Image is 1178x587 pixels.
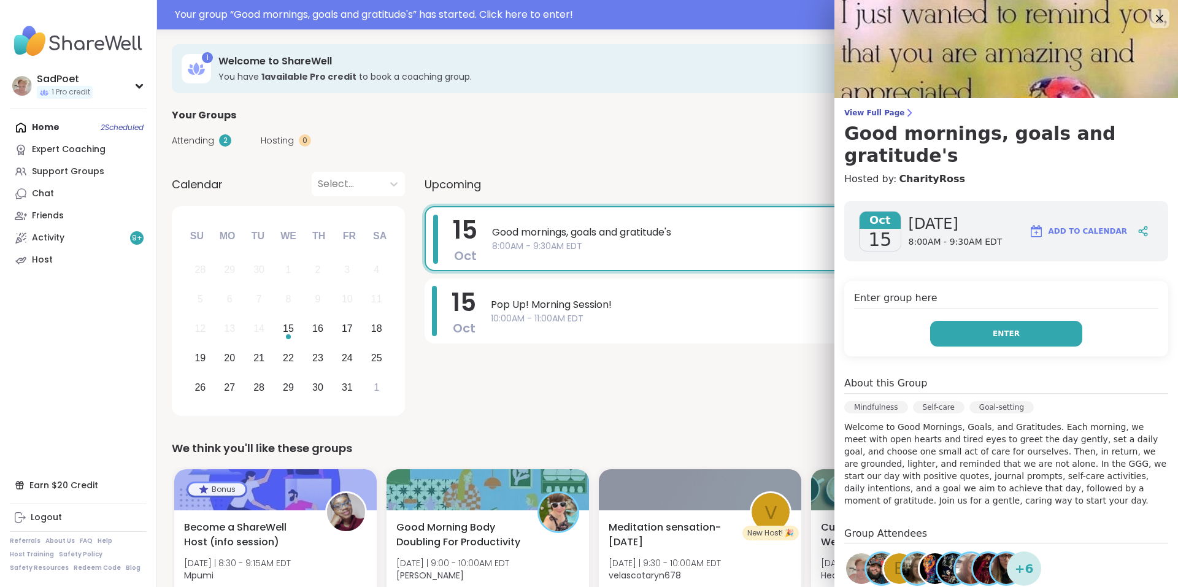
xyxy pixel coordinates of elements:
[10,507,147,529] a: Logout
[764,498,777,527] span: v
[844,551,879,586] a: SadPoet
[59,550,102,559] a: Safety Policy
[246,257,272,283] div: Not available Tuesday, September 30th, 2025
[955,553,986,584] img: dodi
[185,255,391,402] div: month 2025-10
[334,316,360,342] div: Choose Friday, October 17th, 2025
[539,493,577,531] img: Adrienne_QueenOfTheDawn
[844,421,1168,507] p: Welcome to Good Mornings, Goals, and Gratitudes. Each morning, we meet with open hearts and tired...
[371,320,382,337] div: 18
[286,261,291,278] div: 1
[10,139,147,161] a: Expert Coaching
[246,286,272,313] div: Not available Tuesday, October 7th, 2025
[227,291,233,307] div: 6
[37,72,93,86] div: SadPoet
[305,345,331,371] div: Choose Thursday, October 23rd, 2025
[363,257,390,283] div: Not available Saturday, October 4th, 2025
[80,537,93,545] a: FAQ
[374,379,379,396] div: 1
[305,257,331,283] div: Not available Thursday, October 2nd, 2025
[187,286,214,313] div: Not available Sunday, October 5th, 2025
[126,564,141,572] a: Blog
[10,183,147,205] a: Chat
[275,286,302,313] div: Not available Wednesday, October 8th, 2025
[218,55,1038,68] h3: Welcome to ShareWell
[312,379,323,396] div: 30
[32,232,64,244] div: Activity
[253,261,264,278] div: 30
[492,225,1140,240] span: Good mornings, goals and gratitude's
[913,401,964,413] div: Self-care
[172,134,214,147] span: Attending
[187,345,214,371] div: Choose Sunday, October 19th, 2025
[275,257,302,283] div: Not available Wednesday, October 1st, 2025
[194,379,206,396] div: 26
[219,134,231,147] div: 2
[334,345,360,371] div: Choose Friday, October 24th, 2025
[936,551,970,586] a: mrsperozek43
[275,223,302,250] div: We
[286,291,291,307] div: 8
[864,551,899,586] a: Dom_F
[821,520,949,550] span: Cup of Calm Cafe Wellness [DATE]
[224,379,235,396] div: 27
[10,474,147,496] div: Earn $20 Credit
[283,350,294,366] div: 22
[253,350,264,366] div: 21
[10,161,147,183] a: Support Groups
[491,312,1141,325] span: 10:00AM - 11:00AM EDT
[366,223,393,250] div: Sa
[396,569,464,581] b: [PERSON_NAME]
[283,379,294,396] div: 29
[821,569,880,581] b: HeatherCM24
[32,166,104,178] div: Support Groups
[868,229,891,251] span: 15
[342,379,353,396] div: 31
[609,520,736,550] span: Meditation sensation-[DATE]
[866,553,897,584] img: Dom_F
[918,551,952,586] a: Erin32
[184,520,312,550] span: Become a ShareWell Host (info session)
[453,213,477,247] span: 15
[275,374,302,401] div: Choose Wednesday, October 29th, 2025
[900,551,934,586] a: AliciaMarie
[315,261,320,278] div: 2
[609,569,681,581] b: velascotaryn678
[396,557,509,569] span: [DATE] | 9:00 - 10:00AM EDT
[371,291,382,307] div: 11
[183,223,210,250] div: Su
[363,374,390,401] div: Choose Saturday, November 1st, 2025
[363,316,390,342] div: Choose Saturday, October 18th, 2025
[844,401,908,413] div: Mindfulness
[844,108,1168,118] span: View Full Page
[989,551,1023,586] a: Aelic12
[930,321,1082,347] button: Enter
[74,564,121,572] a: Redeem Code
[953,551,988,586] a: dodi
[844,376,927,391] h4: About this Group
[312,320,323,337] div: 16
[453,320,475,337] span: Oct
[854,291,1158,309] h4: Enter group here
[344,261,350,278] div: 3
[846,553,877,584] img: SadPoet
[98,537,112,545] a: Help
[172,108,236,123] span: Your Groups
[336,223,363,250] div: Fr
[217,316,243,342] div: Not available Monday, October 13th, 2025
[31,512,62,524] div: Logout
[224,350,235,366] div: 20
[342,320,353,337] div: 17
[261,71,356,83] b: 1 available Pro credit
[973,553,1004,584] img: lyssa
[244,223,271,250] div: Tu
[299,134,311,147] div: 0
[306,223,333,250] div: Th
[10,550,54,559] a: Host Training
[10,537,40,545] a: Referrals
[10,249,147,271] a: Host
[10,564,69,572] a: Safety Resources
[283,320,294,337] div: 15
[218,71,1038,83] h3: You have to book a coaching group.
[172,176,223,193] span: Calendar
